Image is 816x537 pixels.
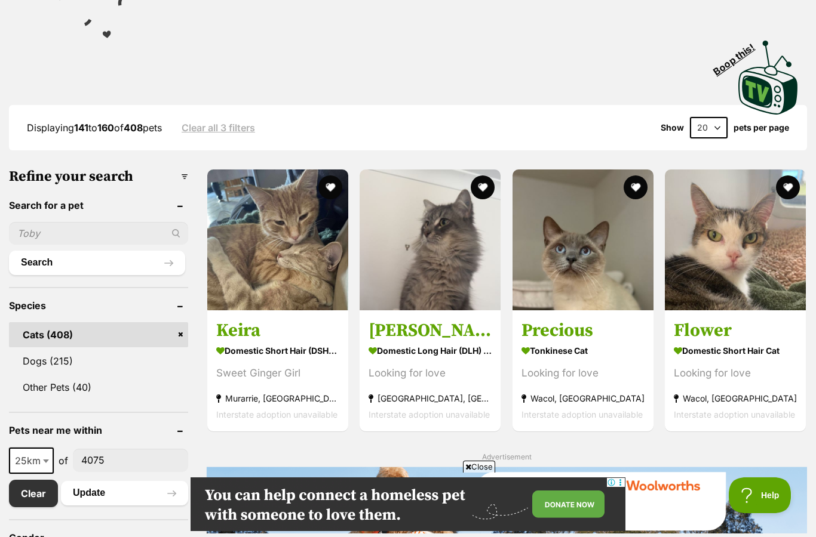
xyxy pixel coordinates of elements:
span: Interstate adoption unavailable [369,409,490,419]
div: Looking for love [674,365,797,381]
span: of [59,453,68,468]
a: Other Pets (40) [9,375,188,400]
strong: 160 [97,122,114,134]
button: Search [9,251,185,274]
span: Close [463,461,495,473]
a: Dogs (215) [9,348,188,374]
img: Keira - Domestic Short Hair (DSH) Cat [207,169,348,310]
strong: 408 [124,122,143,134]
img: PetRescue TV logo [738,41,798,115]
h3: Refine your search [9,168,188,185]
button: favourite [471,175,495,199]
header: Species [9,300,188,311]
strong: Tonkinese Cat [521,341,645,359]
span: Displaying to of pets [27,122,162,134]
img: Flower - Domestic Short Hair Cat [665,169,806,310]
iframe: Advertisement [191,477,625,531]
strong: [GEOGRAPHIC_DATA], [GEOGRAPHIC_DATA] [369,390,492,406]
h3: Precious [521,319,645,341]
a: Keira Domestic Short Hair (DSH) Cat Sweet Ginger Girl Murarrie, [GEOGRAPHIC_DATA] Interstate adop... [207,310,348,431]
span: 25km [9,447,54,474]
h3: Flower [674,319,797,341]
strong: Domestic Short Hair (DSH) Cat [216,341,339,359]
strong: Wacol, [GEOGRAPHIC_DATA] [674,390,797,406]
a: Boop this! [738,30,798,117]
a: Cats (408) [9,322,188,347]
a: Clear all 3 filters [182,122,255,133]
span: Interstate adoption unavailable [674,409,795,419]
input: postcode [73,449,188,471]
div: Sweet Ginger Girl [216,365,339,381]
strong: Murarrie, [GEOGRAPHIC_DATA] [216,390,339,406]
a: Everyday Insurance promotional banner [206,467,807,535]
a: Flower Domestic Short Hair Cat Looking for love Wacol, [GEOGRAPHIC_DATA] Interstate adoption unav... [665,310,806,431]
strong: Wacol, [GEOGRAPHIC_DATA] [521,390,645,406]
span: 25km [10,452,53,469]
a: Precious Tonkinese Cat Looking for love Wacol, [GEOGRAPHIC_DATA] Interstate adoption unavailable [513,310,654,431]
span: Boop this! [711,34,766,77]
h3: [PERSON_NAME] [369,319,492,341]
div: Looking for love [521,365,645,381]
div: Looking for love [369,365,492,381]
h3: Keira [216,319,339,341]
a: Clear [9,480,58,507]
span: Show [661,123,684,132]
iframe: Help Scout Beacon - Open [729,477,792,513]
button: favourite [776,175,800,199]
button: Update [61,481,188,505]
strong: Domestic Long Hair (DLH) Cat [369,341,492,359]
label: pets per page [734,123,789,132]
input: Toby [9,222,188,245]
img: Precious - Tonkinese Cat [513,169,654,310]
button: favourite [624,175,648,199]
span: Interstate adoption unavailable [521,409,643,419]
img: Everyday Insurance promotional banner [206,467,807,533]
header: Search for a pet [9,200,188,211]
span: Interstate adoption unavailable [216,409,338,419]
img: Harry potter - Domestic Long Hair (DLH) Cat [360,169,501,310]
strong: 141 [74,122,88,134]
span: Advertisement [482,452,532,461]
strong: Domestic Short Hair Cat [674,341,797,359]
header: Pets near me within [9,425,188,436]
a: [PERSON_NAME] Domestic Long Hair (DLH) Cat Looking for love [GEOGRAPHIC_DATA], [GEOGRAPHIC_DATA] ... [360,310,501,431]
button: favourite [318,175,342,199]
